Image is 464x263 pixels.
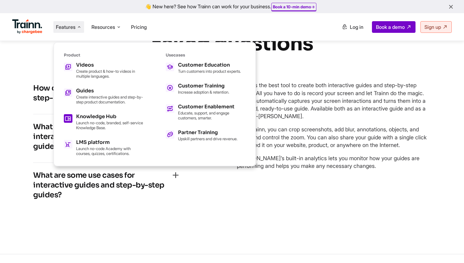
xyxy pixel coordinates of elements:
[33,170,171,200] h4: What are some use cases for interactive guides and step-by-step guides?
[178,83,229,88] h5: Customer Training
[76,146,144,156] p: Launch no-code Academy with courses, quizzes, certifications.
[76,95,144,104] p: Create interactive guides and step-by-step product documentation.
[237,126,431,149] p: With Trainn, you can crop screenshots, add blur, annotations, objects, and texts, and control the...
[433,234,464,263] iframe: Chat Widget
[33,122,171,151] h4: What is the best tool to create interactive guides and step-by-step guides?
[64,140,144,156] a: LMS platform Launch no-code Academy with courses, quizzes, certifications.
[273,4,315,9] a: Book a 10-min demo→
[4,4,460,10] div: 👋 New here? See how Trainn can work for your business.
[76,63,144,68] h5: Videos
[166,83,246,95] a: Customer Training Increase adoption & retention.
[178,110,246,120] p: Educate, support, and engage customers, smarter.
[64,63,144,79] a: Videos Create product & how-to videos in multiple languages.
[237,154,431,170] p: [PERSON_NAME]’s built-in analytics lets you monitor how your guides are performing and helps you ...
[178,136,238,141] p: Upskill partners and drive revenue.
[64,52,144,58] h6: Product
[178,130,238,135] h5: Partner Training
[237,81,431,120] p: Trainn is the best tool to create both interactive guides and step-by-step guides. All you have t...
[76,120,144,130] p: Launch no-code, branded, self-service Knowledge Base.
[131,24,147,30] a: Pricing
[76,114,144,119] h5: Knowledge Hub
[178,90,229,95] p: Increase adoption & retention.
[56,24,75,30] span: Features
[33,83,171,103] h4: How do interactive guides differ from step-by-step guides?
[76,140,144,145] h5: LMS platform
[166,104,246,120] a: Customer Enablement Educate, support, and engage customers, smarter.
[12,19,42,34] img: Trainn Logo
[64,114,144,130] a: Knowledge Hub Launch no-code, branded, self-service Knowledge Base.
[64,88,144,104] a: Guides Create interactive guides and step-by-step product documentation.
[372,21,416,33] a: Book a demo
[420,21,452,33] a: Sign up
[350,24,363,30] span: Log in
[273,4,311,9] b: Book a 10-min demo
[91,24,115,30] span: Resources
[178,104,246,109] h5: Customer Enablement
[178,69,241,74] p: Turn customers into product experts.
[178,63,241,68] h5: Customer Education
[76,69,144,79] p: Create product & how-to videos in multiple languages.
[376,24,405,30] span: Book a demo
[166,52,246,58] h6: Usecases
[424,24,441,30] span: Sign up
[76,88,144,93] h5: Guides
[166,63,246,74] a: Customer Education Turn customers into product experts.
[338,21,367,33] a: Log in
[166,130,246,141] a: Partner Training Upskill partners and drive revenue.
